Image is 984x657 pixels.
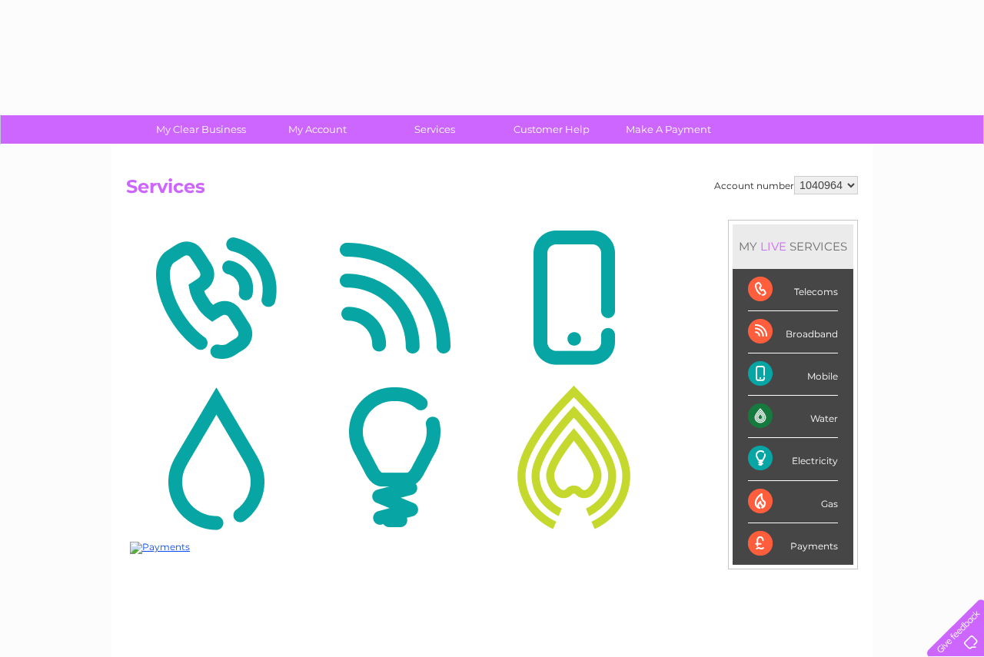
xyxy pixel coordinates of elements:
[488,383,660,532] img: Gas
[757,239,790,254] div: LIVE
[371,115,498,144] a: Services
[748,353,838,396] div: Mobile
[126,176,858,205] h2: Services
[488,115,615,144] a: Customer Help
[309,383,480,532] img: Electricity
[309,224,480,373] img: Broadband
[748,481,838,523] div: Gas
[748,438,838,480] div: Electricity
[488,224,660,373] img: Mobile
[748,523,838,565] div: Payments
[714,176,858,194] div: Account number
[748,311,838,353] div: Broadband
[138,115,264,144] a: My Clear Business
[130,224,301,373] img: Telecoms
[605,115,732,144] a: Make A Payment
[733,224,853,268] div: MY SERVICES
[130,542,190,554] img: Payments
[254,115,381,144] a: My Account
[748,396,838,438] div: Water
[748,269,838,311] div: Telecoms
[130,383,301,532] img: Water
